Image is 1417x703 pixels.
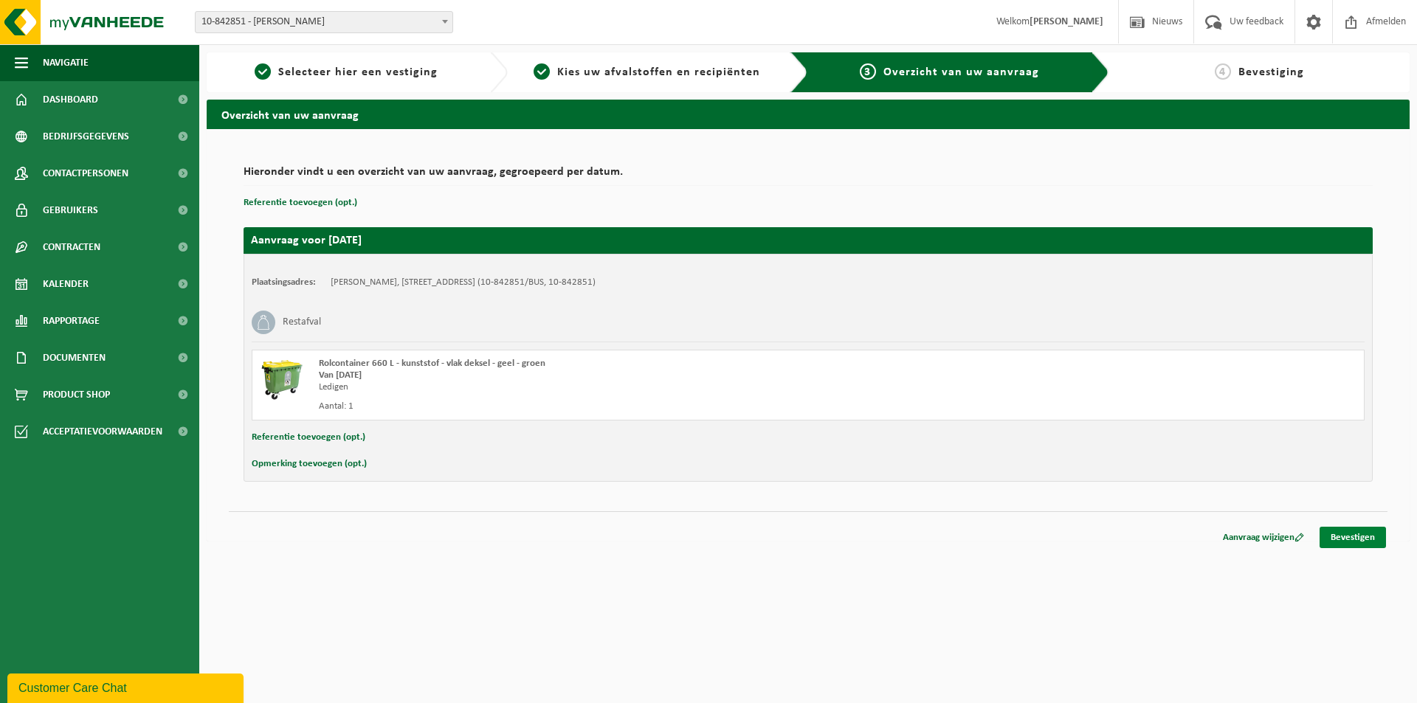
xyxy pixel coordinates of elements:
td: [PERSON_NAME], [STREET_ADDRESS] (10-842851/BUS, 10-842851) [331,277,596,288]
h2: Hieronder vindt u een overzicht van uw aanvraag, gegroepeerd per datum. [244,166,1373,186]
span: 10-842851 - MARC DUBOIS - RUMBEKE [195,11,453,33]
button: Referentie toevoegen (opt.) [252,428,365,447]
span: Selecteer hier een vestiging [278,66,438,78]
span: Contactpersonen [43,155,128,192]
a: Bevestigen [1320,527,1386,548]
span: Kalender [43,266,89,302]
span: Bevestiging [1238,66,1304,78]
span: Dashboard [43,81,98,118]
a: Aanvraag wijzigen [1212,527,1315,548]
span: 3 [860,63,876,80]
span: Rolcontainer 660 L - kunststof - vlak deksel - geel - groen [319,359,545,368]
span: 2 [534,63,550,80]
strong: Aanvraag voor [DATE] [251,235,362,246]
span: Contracten [43,229,100,266]
span: Product Shop [43,376,110,413]
span: 10-842851 - MARC DUBOIS - RUMBEKE [196,12,452,32]
h3: Restafval [283,311,321,334]
a: 2Kies uw afvalstoffen en recipiënten [515,63,779,81]
span: 1 [255,63,271,80]
div: Ledigen [319,381,867,393]
h2: Overzicht van uw aanvraag [207,100,1410,128]
span: Rapportage [43,302,100,339]
iframe: chat widget [7,671,246,703]
span: Overzicht van uw aanvraag [883,66,1039,78]
span: Bedrijfsgegevens [43,118,129,155]
a: 1Selecteer hier een vestiging [214,63,478,81]
img: WB-0660-HPE-GN-50.png [260,358,304,402]
button: Referentie toevoegen (opt.) [244,193,357,212]
span: Navigatie [43,44,89,81]
strong: Plaatsingsadres: [252,277,316,287]
strong: [PERSON_NAME] [1030,16,1103,27]
strong: Van [DATE] [319,370,362,380]
button: Opmerking toevoegen (opt.) [252,454,367,474]
span: Acceptatievoorwaarden [43,413,162,450]
span: Kies uw afvalstoffen en recipiënten [557,66,760,78]
span: 4 [1215,63,1231,80]
div: Aantal: 1 [319,401,867,412]
span: Gebruikers [43,192,98,229]
span: Documenten [43,339,106,376]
